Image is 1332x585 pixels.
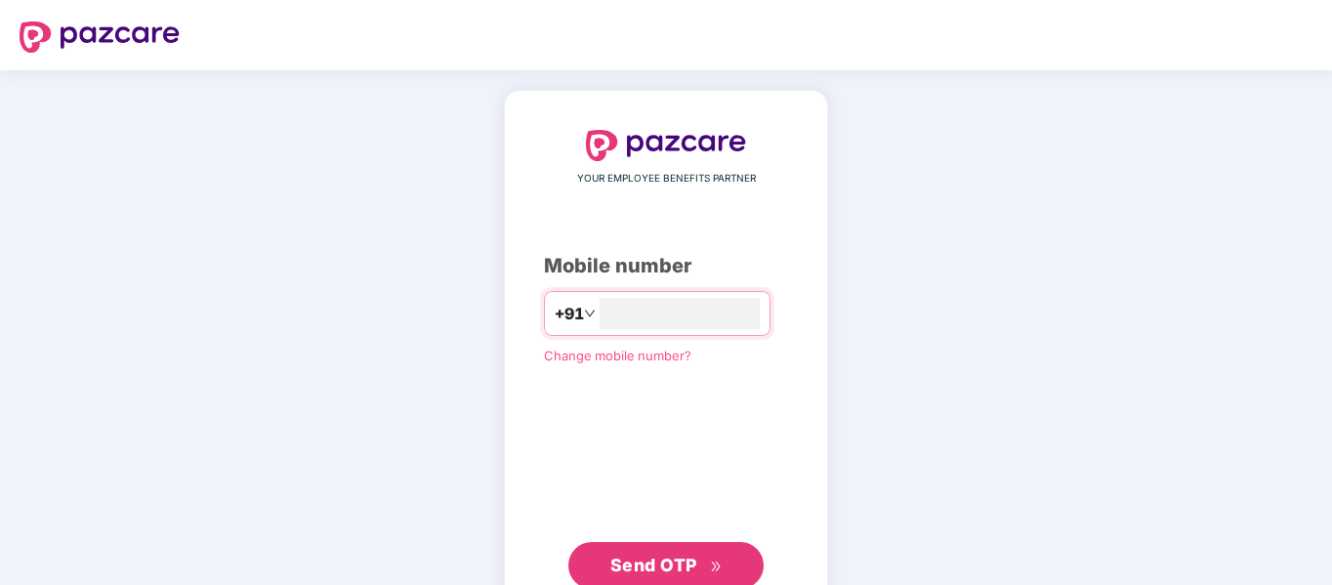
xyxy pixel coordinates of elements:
[577,171,756,187] span: YOUR EMPLOYEE BENEFITS PARTNER
[544,251,788,281] div: Mobile number
[555,302,584,326] span: +91
[710,561,723,573] span: double-right
[610,555,697,575] span: Send OTP
[584,308,596,319] span: down
[20,21,180,53] img: logo
[544,348,691,363] a: Change mobile number?
[586,130,746,161] img: logo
